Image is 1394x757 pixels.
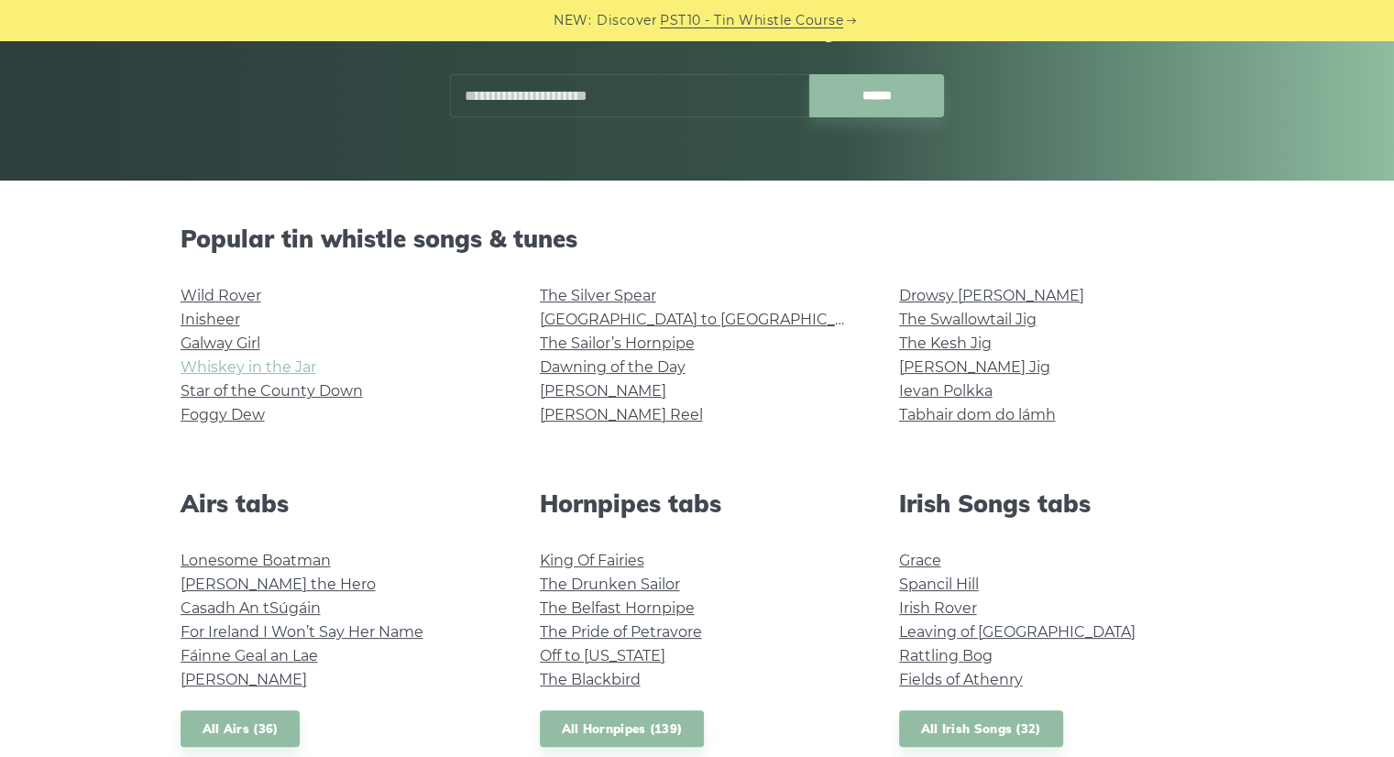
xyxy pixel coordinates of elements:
a: [PERSON_NAME] [540,382,666,400]
a: Whiskey in the Jar [181,358,316,376]
a: The Kesh Jig [899,335,992,352]
a: Off to [US_STATE] [540,647,665,664]
a: The Sailor’s Hornpipe [540,335,695,352]
a: Leaving of [GEOGRAPHIC_DATA] [899,623,1136,641]
a: King Of Fairies [540,552,644,569]
span: NEW: [554,10,591,31]
a: Fáinne Geal an Lae [181,647,318,664]
a: The Belfast Hornpipe [540,599,695,617]
a: Fields of Athenry [899,671,1023,688]
a: [GEOGRAPHIC_DATA] to [GEOGRAPHIC_DATA] [540,311,878,328]
span: Discover [597,10,657,31]
a: [PERSON_NAME] the Hero [181,576,376,593]
a: Dawning of the Day [540,358,686,376]
a: Casadh An tSúgáin [181,599,321,617]
h2: Popular tin whistle songs & tunes [181,225,1214,253]
a: Lonesome Boatman [181,552,331,569]
a: [PERSON_NAME] Jig [899,358,1050,376]
a: Star of the County Down [181,382,363,400]
a: PST10 - Tin Whistle Course [660,10,843,31]
a: Galway Girl [181,335,260,352]
h2: Hornpipes tabs [540,489,855,518]
a: The Blackbird [540,671,641,688]
h2: Irish Songs tabs [899,489,1214,518]
a: Foggy Dew [181,406,265,423]
a: All Irish Songs (32) [899,710,1063,748]
a: Spancil Hill [899,576,979,593]
a: Rattling Bog [899,647,993,664]
a: Grace [899,552,941,569]
a: For Ireland I Won’t Say Her Name [181,623,423,641]
a: Wild Rover [181,287,261,304]
a: All Airs (36) [181,710,301,748]
a: Irish Rover [899,599,977,617]
a: The Swallowtail Jig [899,311,1037,328]
a: Drowsy [PERSON_NAME] [899,287,1084,304]
a: Ievan Polkka [899,382,993,400]
h2: Airs tabs [181,489,496,518]
a: Tabhair dom do lámh [899,406,1056,423]
a: [PERSON_NAME] [181,671,307,688]
a: Inisheer [181,311,240,328]
a: [PERSON_NAME] Reel [540,406,703,423]
a: The Pride of Petravore [540,623,702,641]
a: All Hornpipes (139) [540,710,705,748]
a: The Silver Spear [540,287,656,304]
a: The Drunken Sailor [540,576,680,593]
